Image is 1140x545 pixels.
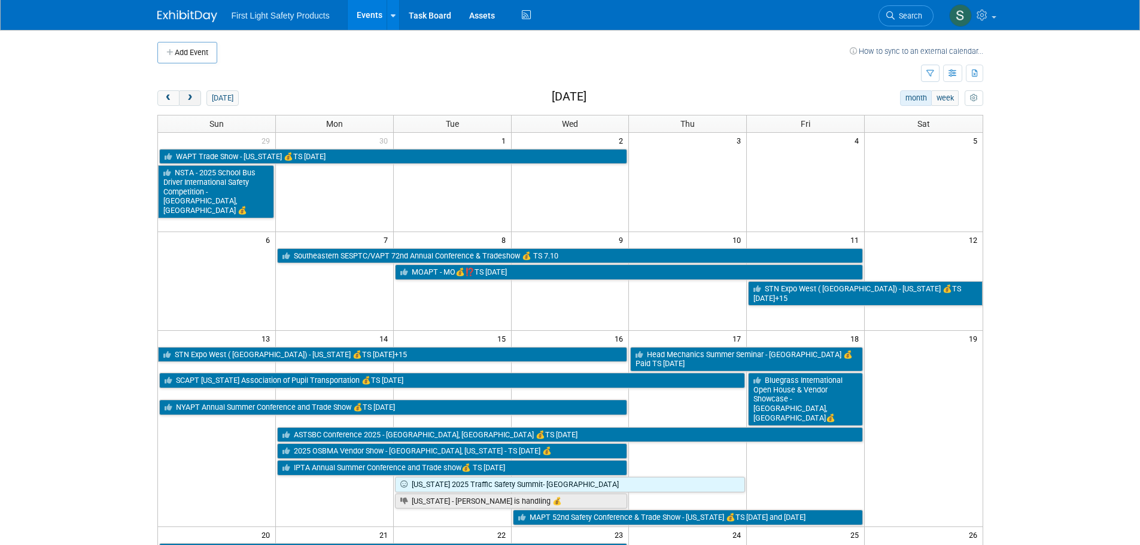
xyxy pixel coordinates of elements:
[801,119,810,129] span: Fri
[378,527,393,542] span: 21
[513,510,864,525] a: MAPT 52nd Safety Conference & Trade Show - [US_STATE] 💰TS [DATE] and [DATE]
[900,90,932,106] button: month
[849,232,864,247] span: 11
[968,527,983,542] span: 26
[853,133,864,148] span: 4
[613,527,628,542] span: 23
[159,149,628,165] a: WAPT Trade Show - [US_STATE] 💰TS [DATE]
[680,119,695,129] span: Thu
[917,119,930,129] span: Sat
[179,90,201,106] button: next
[552,90,586,103] h2: [DATE]
[735,133,746,148] span: 3
[378,133,393,148] span: 30
[158,165,274,218] a: NSTA - 2025 School Bus Driver International Safety Competition - [GEOGRAPHIC_DATA], [GEOGRAPHIC_D...
[206,90,238,106] button: [DATE]
[618,232,628,247] span: 9
[232,11,330,20] span: First Light Safety Products
[965,90,983,106] button: myCustomButton
[500,232,511,247] span: 8
[260,527,275,542] span: 20
[748,281,982,306] a: STN Expo West ( [GEOGRAPHIC_DATA]) - [US_STATE] 💰TS [DATE]+15
[748,373,863,426] a: Bluegrass International Open House & Vendor Showcase - [GEOGRAPHIC_DATA], [GEOGRAPHIC_DATA]💰
[158,347,628,363] a: STN Expo West ( [GEOGRAPHIC_DATA]) - [US_STATE] 💰TS [DATE]+15
[630,347,863,372] a: Head Mechanics Summer Seminar - [GEOGRAPHIC_DATA] 💰Paid TS [DATE]
[209,119,224,129] span: Sun
[277,248,863,264] a: Southeastern SESPTC/VAPT 72nd Annual Conference & Tradeshow 💰 TS 7.10
[395,264,863,280] a: MOAPT - MO💰⁉️TS [DATE]
[382,232,393,247] span: 7
[277,443,628,459] a: 2025 OSBMA Vendor Show - [GEOGRAPHIC_DATA], [US_STATE] - TS [DATE] 💰
[849,331,864,346] span: 18
[731,527,746,542] span: 24
[562,119,578,129] span: Wed
[731,331,746,346] span: 17
[613,331,628,346] span: 16
[277,460,628,476] a: IPTA Annual Summer Conference and Trade show💰 TS [DATE]
[159,400,628,415] a: NYAPT Annual Summer Conference and Trade Show 💰TS [DATE]
[446,119,459,129] span: Tue
[260,331,275,346] span: 13
[618,133,628,148] span: 2
[496,331,511,346] span: 15
[970,95,978,102] i: Personalize Calendar
[157,42,217,63] button: Add Event
[326,119,343,129] span: Mon
[972,133,983,148] span: 5
[968,232,983,247] span: 12
[159,373,746,388] a: SCAPT [US_STATE] Association of Pupil Transportation 💰TS [DATE]
[850,47,983,56] a: How to sync to an external calendar...
[378,331,393,346] span: 14
[500,133,511,148] span: 1
[260,133,275,148] span: 29
[731,232,746,247] span: 10
[949,4,972,27] img: Steph Willemsen
[895,11,922,20] span: Search
[395,494,628,509] a: [US_STATE] - [PERSON_NAME] is handling 💰
[157,10,217,22] img: ExhibitDay
[878,5,934,26] a: Search
[277,427,863,443] a: ASTSBC Conference 2025 - [GEOGRAPHIC_DATA], [GEOGRAPHIC_DATA] 💰TS [DATE]
[496,527,511,542] span: 22
[157,90,180,106] button: prev
[265,232,275,247] span: 6
[968,331,983,346] span: 19
[931,90,959,106] button: week
[395,477,746,492] a: [US_STATE] 2025 Traffic Safety Summit- [GEOGRAPHIC_DATA]
[849,527,864,542] span: 25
